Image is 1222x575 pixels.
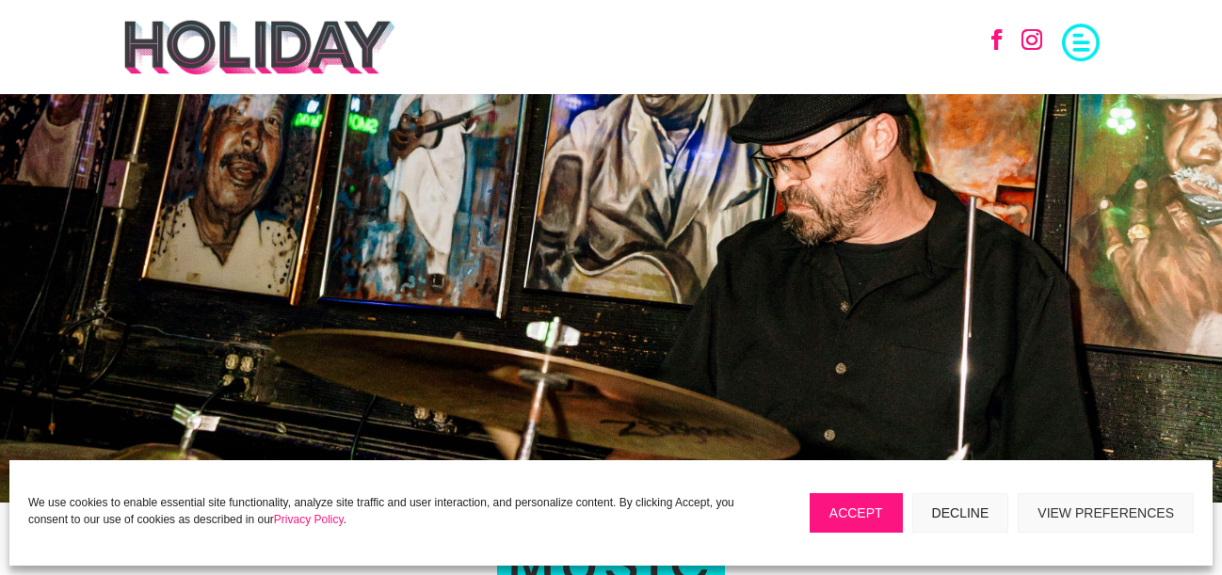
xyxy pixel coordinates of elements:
[122,19,396,75] img: holiday-logo-black
[1018,493,1194,533] button: View preferences
[1011,19,1053,60] a: Follow on Instagram
[810,493,903,533] button: Accept
[976,19,1018,60] a: Follow on Facebook
[912,493,1009,533] button: Decline
[28,494,744,528] p: We use cookies to enable essential site functionality, analyze site traffic and user interaction,...
[274,513,344,526] a: Privacy Policy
